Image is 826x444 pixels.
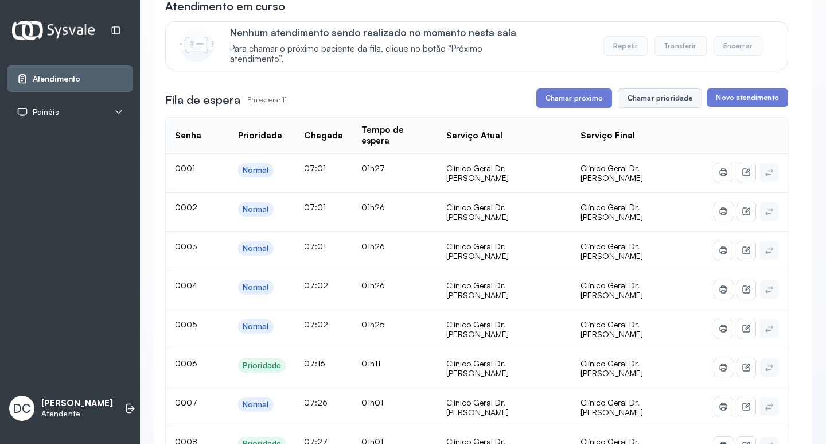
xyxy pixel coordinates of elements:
[536,88,612,108] button: Chamar próximo
[180,28,214,62] img: Imagem de CalloutCard
[446,130,502,141] div: Serviço Atual
[41,398,113,409] p: [PERSON_NAME]
[243,322,269,331] div: Normal
[446,319,562,339] div: Clínico Geral Dr. [PERSON_NAME]
[446,202,562,222] div: Clínico Geral Dr. [PERSON_NAME]
[175,130,201,141] div: Senha
[580,358,643,379] span: Clínico Geral Dr. [PERSON_NAME]
[33,74,80,84] span: Atendimento
[238,130,282,141] div: Prioridade
[361,358,380,368] span: 01h11
[230,26,533,38] p: Nenhum atendimento sendo realizado no momento nesta sala
[243,244,269,253] div: Normal
[446,163,562,183] div: Clínico Geral Dr. [PERSON_NAME]
[580,397,643,418] span: Clínico Geral Dr. [PERSON_NAME]
[304,202,326,212] span: 07:01
[580,163,643,183] span: Clínico Geral Dr. [PERSON_NAME]
[361,241,385,251] span: 01h26
[304,358,325,368] span: 07:16
[714,36,762,56] button: Encerrar
[165,92,240,108] h3: Fila de espera
[247,92,287,108] p: Em espera: 11
[580,319,643,339] span: Clínico Geral Dr. [PERSON_NAME]
[243,283,269,292] div: Normal
[175,202,197,212] span: 0002
[243,165,269,175] div: Normal
[446,280,562,300] div: Clínico Geral Dr. [PERSON_NAME]
[580,130,635,141] div: Serviço Final
[361,397,383,407] span: 01h01
[654,36,707,56] button: Transferir
[580,202,643,222] span: Clínico Geral Dr. [PERSON_NAME]
[175,397,197,407] span: 0007
[618,88,703,108] button: Chamar prioridade
[446,241,562,261] div: Clínico Geral Dr. [PERSON_NAME]
[361,202,385,212] span: 01h26
[361,125,428,146] div: Tempo de espera
[230,44,533,65] span: Para chamar o próximo paciente da fila, clique no botão “Próximo atendimento”.
[361,163,385,173] span: 01h27
[304,319,328,329] span: 07:02
[175,319,197,329] span: 0005
[304,397,328,407] span: 07:26
[33,107,59,117] span: Painéis
[175,241,197,251] span: 0003
[446,358,562,379] div: Clínico Geral Dr. [PERSON_NAME]
[707,88,788,107] button: Novo atendimento
[175,163,195,173] span: 0001
[361,319,384,329] span: 01h25
[580,280,643,300] span: Clínico Geral Dr. [PERSON_NAME]
[243,361,281,370] div: Prioridade
[243,400,269,410] div: Normal
[304,163,326,173] span: 07:01
[603,36,648,56] button: Repetir
[41,409,113,419] p: Atendente
[17,73,123,84] a: Atendimento
[175,280,197,290] span: 0004
[304,280,328,290] span: 07:02
[12,21,95,40] img: Logotipo do estabelecimento
[580,241,643,261] span: Clínico Geral Dr. [PERSON_NAME]
[304,130,343,141] div: Chegada
[446,397,562,418] div: Clínico Geral Dr. [PERSON_NAME]
[304,241,326,251] span: 07:01
[243,204,269,214] div: Normal
[361,280,385,290] span: 01h26
[175,358,197,368] span: 0006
